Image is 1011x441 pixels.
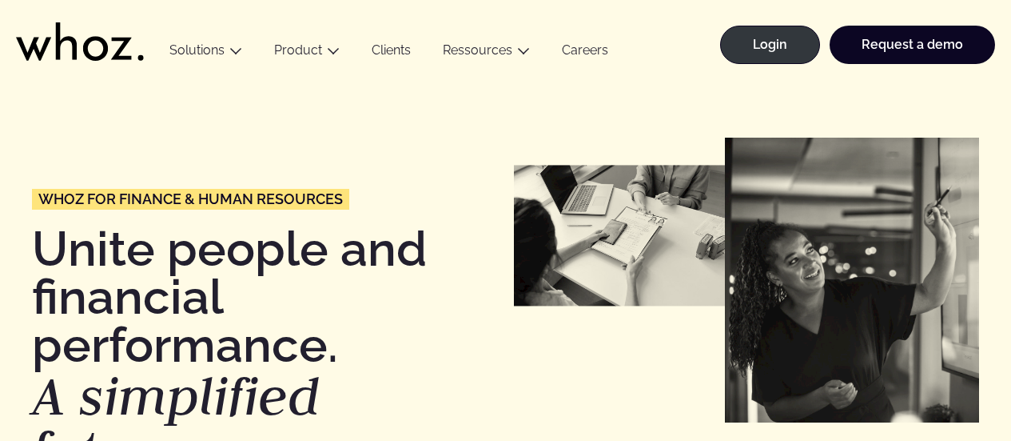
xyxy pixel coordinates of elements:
[356,42,427,64] a: Clients
[443,42,512,58] a: Ressources
[830,26,995,64] a: Request a demo
[153,42,258,64] button: Solutions
[258,42,356,64] button: Product
[274,42,322,58] a: Product
[427,42,546,64] button: Ressources
[38,192,343,206] span: Whoz for Finance & Human Resources
[546,42,624,64] a: Careers
[720,26,820,64] a: Login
